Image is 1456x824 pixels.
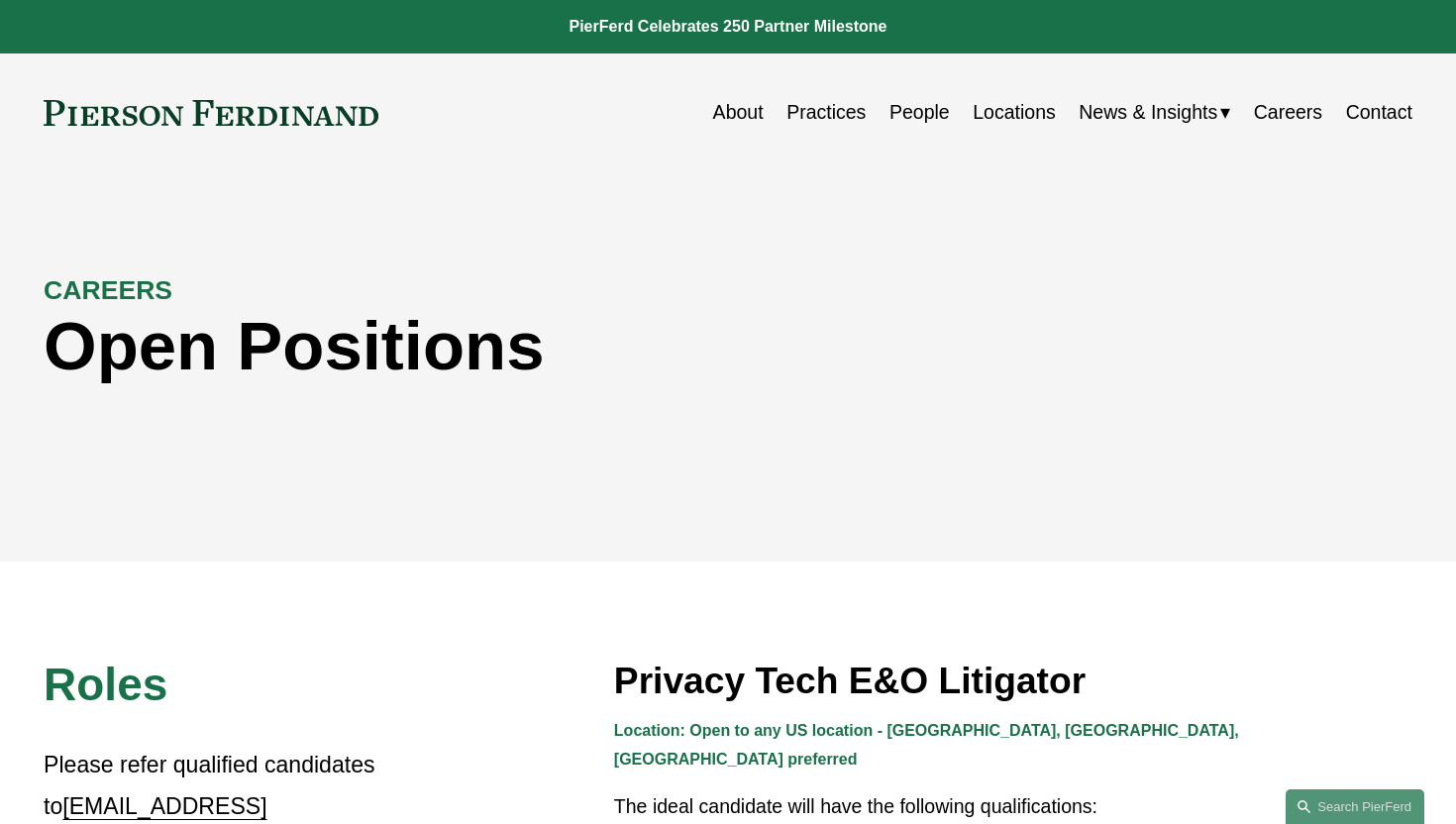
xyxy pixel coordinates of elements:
a: Locations [973,93,1056,132]
a: folder dropdown [1079,93,1230,132]
a: Practices [786,93,866,132]
strong: Location: Open to any US location - [GEOGRAPHIC_DATA], [GEOGRAPHIC_DATA], [GEOGRAPHIC_DATA] prefe... [614,722,1243,768]
a: People [889,93,950,132]
a: Contact [1346,93,1412,132]
p: The ideal candidate will have the following qualifications: [614,789,1412,824]
a: Careers [1254,93,1322,132]
h3: Privacy Tech E&O Litigator [614,658,1412,703]
span: News & Insights [1079,95,1217,130]
h1: Open Positions [44,308,1070,386]
a: Search this site [1286,789,1424,824]
span: Roles [44,659,167,710]
strong: CAREERS [44,275,172,305]
a: About [713,93,764,132]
